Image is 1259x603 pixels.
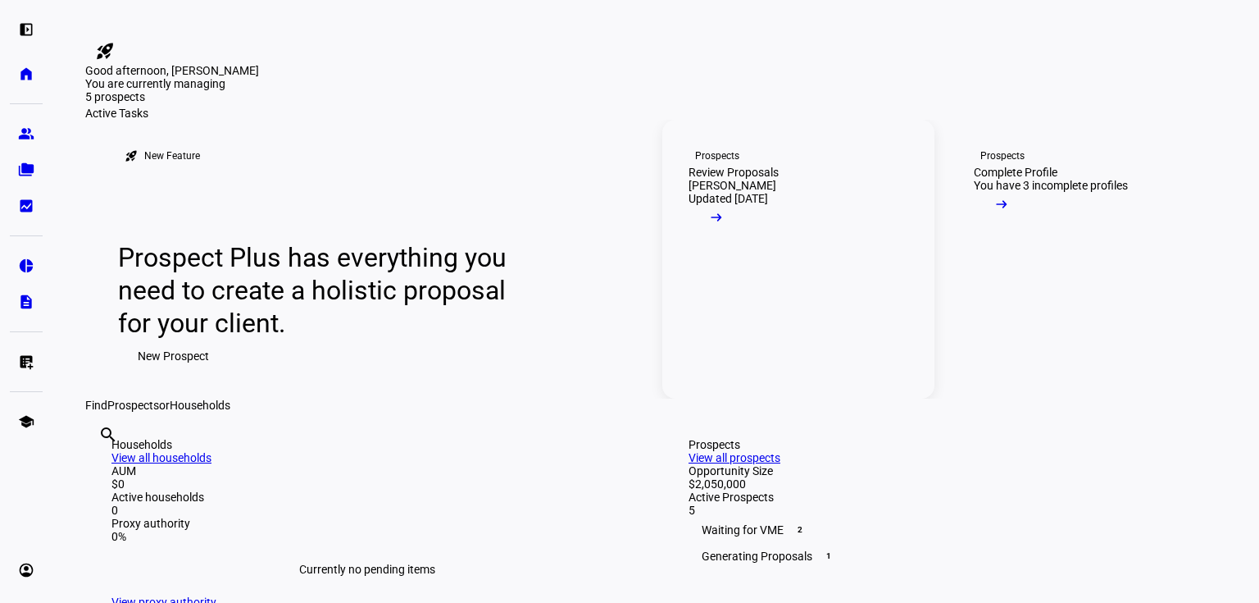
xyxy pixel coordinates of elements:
[18,21,34,38] eth-mat-symbol: left_panel_open
[822,550,835,563] span: 1
[18,162,34,178] eth-mat-symbol: folder_copy
[95,41,115,61] mat-icon: rocket_launch
[111,543,623,596] div: Currently no pending items
[144,149,200,162] div: New Feature
[18,66,34,82] eth-mat-symbol: home
[980,149,1025,162] div: Prospects
[85,77,225,90] span: You are currently managing
[125,149,138,162] mat-icon: rocket_launch
[689,477,1200,491] div: $2,050,000
[689,179,776,192] div: [PERSON_NAME]
[98,425,118,445] mat-icon: search
[118,340,229,372] button: New Prospect
[18,354,34,370] eth-mat-symbol: list_alt_add
[974,179,1128,192] div: You have 3 incomplete profiles
[10,57,43,90] a: home
[689,543,1200,569] div: Generating Proposals
[111,464,623,477] div: AUM
[10,249,43,282] a: pie_chart
[85,64,1226,77] div: Good afternoon, [PERSON_NAME]
[18,258,34,274] eth-mat-symbol: pie_chart
[689,192,768,205] div: Updated [DATE]
[111,477,623,491] div: $0
[111,504,623,517] div: 0
[10,190,43,222] a: bid_landscape
[18,413,34,430] eth-mat-symbol: school
[993,196,1010,212] mat-icon: arrow_right_alt
[138,340,209,372] span: New Prospect
[948,120,1220,399] a: ProspectsComplete ProfileYou have 3 incomplete profiles
[111,451,211,464] a: View all households
[689,504,1200,517] div: 5
[111,491,623,504] div: Active households
[10,153,43,186] a: folder_copy
[118,241,522,340] div: Prospect Plus has everything you need to create a holistic proposal for your client.
[793,523,807,537] span: 2
[18,294,34,310] eth-mat-symbol: description
[170,399,230,412] span: Households
[85,90,249,103] div: 5 prospects
[111,438,623,451] div: Households
[107,399,159,412] span: Prospects
[10,117,43,150] a: group
[18,126,34,142] eth-mat-symbol: group
[695,149,739,162] div: Prospects
[689,451,780,464] a: View all prospects
[689,166,779,179] div: Review Proposals
[98,447,102,467] input: Enter name of prospect or household
[111,517,623,530] div: Proxy authority
[85,399,1226,412] div: Find or
[689,438,1200,451] div: Prospects
[85,107,1226,120] div: Active Tasks
[662,120,934,399] a: ProspectsReview Proposals[PERSON_NAME]Updated [DATE]
[18,562,34,578] eth-mat-symbol: account_circle
[974,166,1057,179] div: Complete Profile
[689,491,1200,504] div: Active Prospects
[689,517,1200,543] div: Waiting for VME
[708,209,725,226] mat-icon: arrow_right_alt
[18,198,34,214] eth-mat-symbol: bid_landscape
[111,530,623,543] div: 0%
[10,286,43,318] a: description
[689,464,1200,477] div: Opportunity Size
